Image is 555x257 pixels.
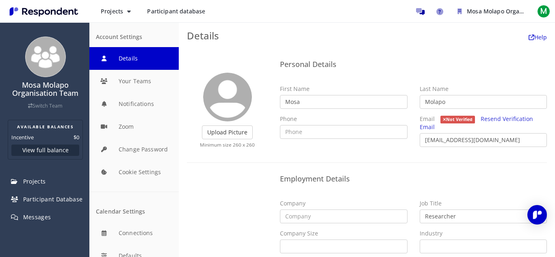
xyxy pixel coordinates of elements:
a: Switch Team [28,102,63,109]
button: Projects [94,4,137,19]
label: First Name [280,85,310,93]
button: M [535,4,552,19]
button: Change Password [89,138,179,161]
h4: Personal Details [280,60,547,69]
img: user_avatar_128.png [203,73,252,121]
button: Connections [89,222,179,244]
a: Resend Verification Email [420,115,533,131]
input: Last Name [420,95,547,109]
input: First Name [280,95,408,109]
p: Minimum size 260 x 260 [187,141,268,148]
span: Messages [23,213,51,221]
div: Calendar Settings [96,208,172,215]
button: Zoom [89,115,179,138]
span: Participant database [147,7,205,15]
div: Open Intercom Messenger [527,205,547,225]
a: Message participants [412,3,428,19]
div: Account Settings [96,34,172,41]
span: Email [420,115,435,123]
button: View full balance [11,145,79,156]
button: Mosa Molapo Organisation Team [451,4,532,19]
dt: Incentive [11,133,34,141]
h4: Mosa Molapo Organisation Team [5,81,85,97]
label: Company [280,199,306,207]
label: Company Size [280,229,318,238]
img: Respondent [7,5,81,18]
button: Details [89,47,179,70]
span: Projects [23,177,46,185]
label: Last Name [420,85,449,93]
button: Notifications [89,93,179,115]
img: team_avatar_256.png [25,37,66,77]
label: Upload Picture [202,125,253,139]
h2: AVAILABLE BALANCES [11,123,79,130]
dd: $0 [74,133,79,141]
span: M [537,5,550,18]
label: Industry [420,229,442,238]
span: Projects [101,7,123,15]
a: Help [529,33,547,41]
button: Your Teams [89,70,179,93]
input: Job Title [420,209,547,223]
span: Participant Database [23,195,83,203]
a: Help and support [431,3,448,19]
input: Phone [280,125,408,139]
section: Balance summary [8,120,83,160]
span: Details [187,29,219,42]
h4: Employment Details [280,175,547,183]
label: Job Title [420,199,442,207]
input: Company [280,209,408,223]
a: Participant database [141,4,212,19]
input: Email [420,133,547,147]
span: Not Verified [440,116,475,123]
label: Phone [280,115,297,123]
button: Cookie Settings [89,161,179,184]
